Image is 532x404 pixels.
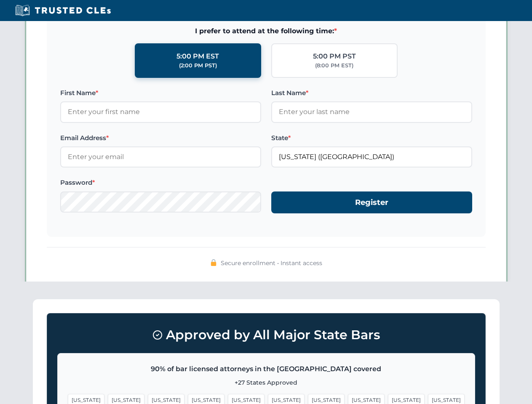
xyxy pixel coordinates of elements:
[271,101,472,122] input: Enter your last name
[176,51,219,62] div: 5:00 PM EST
[221,258,322,268] span: Secure enrollment • Instant access
[313,51,356,62] div: 5:00 PM PST
[210,259,217,266] img: 🔒
[68,378,465,387] p: +27 States Approved
[60,101,261,122] input: Enter your first name
[60,26,472,37] span: I prefer to attend at the following time:
[57,324,475,346] h3: Approved by All Major State Bars
[271,133,472,143] label: State
[60,178,261,188] label: Password
[179,61,217,70] div: (2:00 PM PST)
[271,88,472,98] label: Last Name
[68,364,465,375] p: 90% of bar licensed attorneys in the [GEOGRAPHIC_DATA] covered
[60,88,261,98] label: First Name
[13,4,113,17] img: Trusted CLEs
[315,61,353,70] div: (8:00 PM EST)
[271,191,472,214] button: Register
[271,146,472,167] input: Georgia (GA)
[60,133,261,143] label: Email Address
[60,146,261,167] input: Enter your email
